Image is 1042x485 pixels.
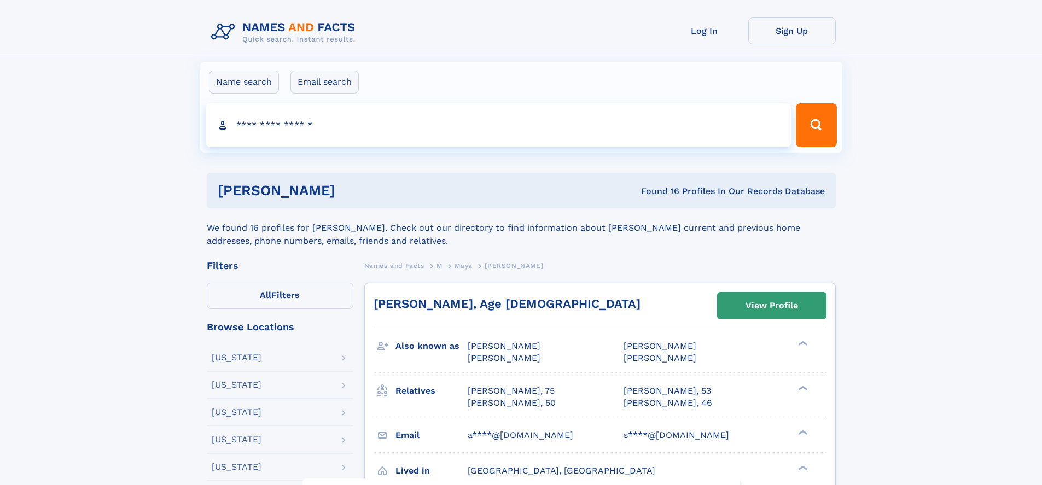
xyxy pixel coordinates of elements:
[395,337,468,355] h3: Also known as
[624,385,711,397] a: [PERSON_NAME], 53
[468,341,540,351] span: [PERSON_NAME]
[207,208,836,248] div: We found 16 profiles for [PERSON_NAME]. Check out our directory to find information about [PERSON...
[436,262,443,270] span: M
[468,385,555,397] a: [PERSON_NAME], 75
[207,322,353,332] div: Browse Locations
[468,397,556,409] a: [PERSON_NAME], 50
[212,435,261,444] div: [US_STATE]
[455,259,472,272] a: Maya
[624,341,696,351] span: [PERSON_NAME]
[624,397,712,409] a: [PERSON_NAME], 46
[796,103,836,147] button: Search Button
[795,429,808,436] div: ❯
[661,17,748,44] a: Log In
[212,463,261,471] div: [US_STATE]
[212,408,261,417] div: [US_STATE]
[207,283,353,309] label: Filters
[209,71,279,94] label: Name search
[364,259,424,272] a: Names and Facts
[374,297,641,311] a: [PERSON_NAME], Age [DEMOGRAPHIC_DATA]
[436,259,443,272] a: M
[468,465,655,476] span: [GEOGRAPHIC_DATA], [GEOGRAPHIC_DATA]
[212,353,261,362] div: [US_STATE]
[260,290,271,300] span: All
[468,353,540,363] span: [PERSON_NAME]
[624,353,696,363] span: [PERSON_NAME]
[290,71,359,94] label: Email search
[455,262,472,270] span: Maya
[795,464,808,471] div: ❯
[395,426,468,445] h3: Email
[206,103,791,147] input: search input
[485,262,543,270] span: [PERSON_NAME]
[718,293,826,319] a: View Profile
[795,340,808,347] div: ❯
[488,185,825,197] div: Found 16 Profiles In Our Records Database
[748,17,836,44] a: Sign Up
[395,382,468,400] h3: Relatives
[207,17,364,47] img: Logo Names and Facts
[746,293,798,318] div: View Profile
[218,184,488,197] h1: [PERSON_NAME]
[795,384,808,391] div: ❯
[212,381,261,389] div: [US_STATE]
[395,461,468,480] h3: Lived in
[207,261,353,271] div: Filters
